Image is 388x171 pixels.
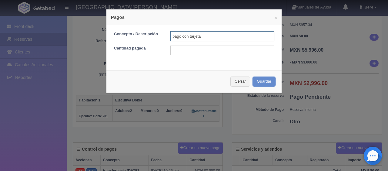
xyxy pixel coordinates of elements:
label: Cantidad pagada [109,46,166,51]
button: × [274,15,277,20]
label: Concepto / Descripción [109,31,166,37]
button: Guardar [253,77,276,87]
button: Cerrar [230,77,250,87]
h4: Pagos [111,14,277,20]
